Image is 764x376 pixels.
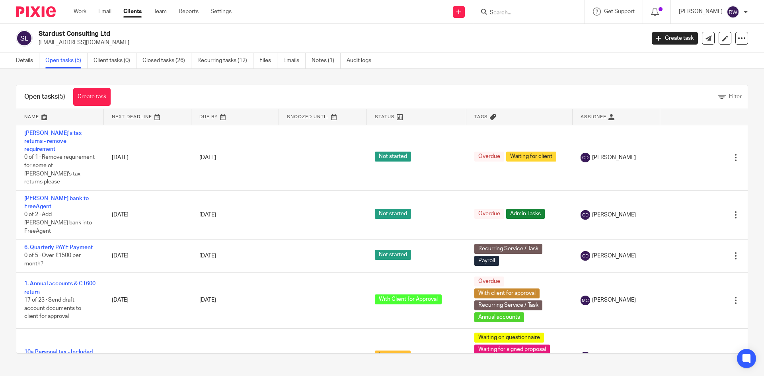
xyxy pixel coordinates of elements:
a: Clients [123,8,142,16]
span: [PERSON_NAME] [592,296,636,304]
span: Overdue [474,152,504,162]
img: svg%3E [727,6,739,18]
a: Team [154,8,167,16]
span: Admin Tasks [506,209,545,219]
span: [DATE] [199,298,216,303]
a: Create task [73,88,111,106]
span: Overdue [474,209,504,219]
img: svg%3E [581,210,590,220]
a: Client tasks (0) [94,53,136,68]
td: [DATE] [104,190,191,239]
img: svg%3E [581,352,590,361]
span: With client for approval [474,288,540,298]
span: Tags [474,115,488,119]
span: [PERSON_NAME] [592,352,636,360]
a: Notes (1) [312,53,341,68]
span: Status [375,115,395,119]
span: [PERSON_NAME] [592,211,636,219]
span: Get Support [604,9,635,14]
td: [DATE] [104,240,191,272]
span: Annual accounts [474,312,524,322]
a: 6. Quarterly PAYE Payment [24,245,93,250]
img: svg%3E [581,296,590,305]
span: Recurring Service / Task [474,244,542,254]
a: Settings [210,8,232,16]
span: Snoozed Until [287,115,329,119]
img: Pixie [16,6,56,17]
p: [PERSON_NAME] [679,8,723,16]
a: Recurring tasks (12) [197,53,253,68]
span: 17 of 23 · Send draft account documents to client for approval [24,297,81,319]
span: Recurring Service / Task [474,300,542,310]
span: [PERSON_NAME] [592,252,636,260]
a: Files [259,53,277,68]
span: [DATE] [199,212,216,218]
img: svg%3E [581,153,590,162]
td: [DATE] [104,125,191,190]
td: [DATE] [104,272,191,328]
a: Reports [179,8,199,16]
span: Waiting for signed proposal [474,345,550,355]
a: Details [16,53,39,68]
img: svg%3E [16,30,33,47]
span: Filter [729,94,742,99]
span: (5) [58,94,65,100]
a: Audit logs [347,53,377,68]
h2: Stardust Consulting Ltd [39,30,520,38]
input: Search [489,10,561,17]
span: In progress [375,351,411,360]
span: Overdue [474,277,504,286]
a: Email [98,8,111,16]
a: 10a Personal tax - Included [24,349,93,355]
span: Waiting for client [506,152,556,162]
a: Create task [652,32,698,45]
span: Waiting on questionnaire [474,333,544,343]
span: Not started [375,250,411,260]
h1: Open tasks [24,93,65,101]
p: [EMAIL_ADDRESS][DOMAIN_NAME] [39,39,640,47]
a: Closed tasks (26) [142,53,191,68]
span: 0 of 1 · Remove requirement for some of [PERSON_NAME]'s tax returns please [24,155,95,185]
a: Open tasks (5) [45,53,88,68]
a: 1. Annual accounts & CT600 return [24,281,95,294]
span: 0 of 5 · Over £1500 per month? [24,253,81,267]
img: svg%3E [581,251,590,261]
span: Payroll [474,256,499,266]
span: Not started [375,152,411,162]
span: With Client for Approval [375,294,442,304]
a: Work [74,8,86,16]
a: [PERSON_NAME] bank to FreeAgent [24,196,89,209]
span: [PERSON_NAME] [592,154,636,162]
a: Emails [283,53,306,68]
span: [DATE] [199,155,216,160]
span: Not started [375,209,411,219]
span: 0 of 2 · Add [PERSON_NAME] bank into FreeAgent [24,212,92,234]
span: [DATE] [199,253,216,259]
a: [PERSON_NAME]'s tax returns - remove requirement [24,131,82,152]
